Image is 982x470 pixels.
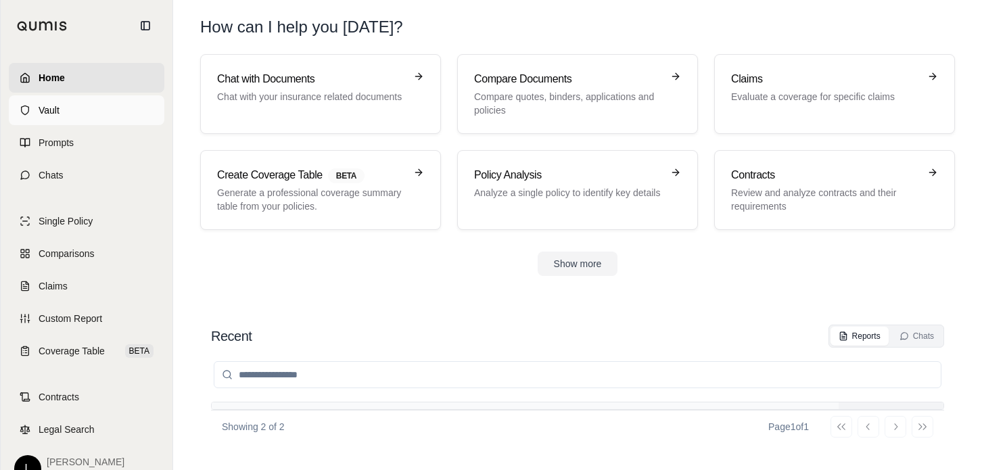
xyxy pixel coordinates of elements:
[39,136,74,149] span: Prompts
[39,344,105,358] span: Coverage Table
[731,186,919,213] p: Review and analyze contracts and their requirements
[9,160,164,190] a: Chats
[891,327,942,346] button: Chats
[731,71,919,87] h3: Claims
[328,168,365,183] span: BETA
[200,150,441,230] a: Create Coverage TableBETAGenerate a professional coverage summary table from your policies.
[135,15,156,37] button: Collapse sidebar
[39,279,68,293] span: Claims
[831,327,889,346] button: Reports
[474,90,662,117] p: Compare quotes, binders, applications and policies
[9,415,164,444] a: Legal Search
[474,71,662,87] h3: Compare Documents
[9,95,164,125] a: Vault
[9,382,164,412] a: Contracts
[447,402,700,441] th: Files
[17,21,68,31] img: Qumis Logo
[39,214,93,228] span: Single Policy
[125,344,154,358] span: BETA
[39,168,64,182] span: Chats
[47,455,124,469] span: [PERSON_NAME]
[39,247,94,260] span: Comparisons
[200,54,441,134] a: Chat with DocumentsChat with your insurance related documents
[899,331,934,342] div: Chats
[217,71,405,87] h3: Chat with Documents
[222,420,285,433] p: Showing 2 of 2
[9,63,164,93] a: Home
[9,128,164,158] a: Prompts
[474,167,662,183] h3: Policy Analysis
[839,331,881,342] div: Reports
[714,150,955,230] a: ContractsReview and analyze contracts and their requirements
[217,167,405,183] h3: Create Coverage Table
[714,54,955,134] a: ClaimsEvaluate a coverage for specific claims
[9,304,164,333] a: Custom Report
[538,252,618,276] button: Show more
[731,167,919,183] h3: Contracts
[9,206,164,236] a: Single Policy
[39,312,102,325] span: Custom Report
[457,150,698,230] a: Policy AnalysisAnalyze a single policy to identify key details
[9,239,164,268] a: Comparisons
[700,402,839,441] th: Report Type
[457,54,698,134] a: Compare DocumentsCompare quotes, binders, applications and policies
[39,103,60,117] span: Vault
[9,336,164,366] a: Coverage TableBETA
[731,90,919,103] p: Evaluate a coverage for specific claims
[474,186,662,199] p: Analyze a single policy to identify key details
[39,71,65,85] span: Home
[200,16,955,38] h1: How can I help you [DATE]?
[39,423,95,436] span: Legal Search
[9,271,164,301] a: Claims
[39,390,79,404] span: Contracts
[217,186,405,213] p: Generate a professional coverage summary table from your policies.
[768,420,809,433] div: Page 1 of 1
[217,90,405,103] p: Chat with your insurance related documents
[211,327,252,346] h2: Recent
